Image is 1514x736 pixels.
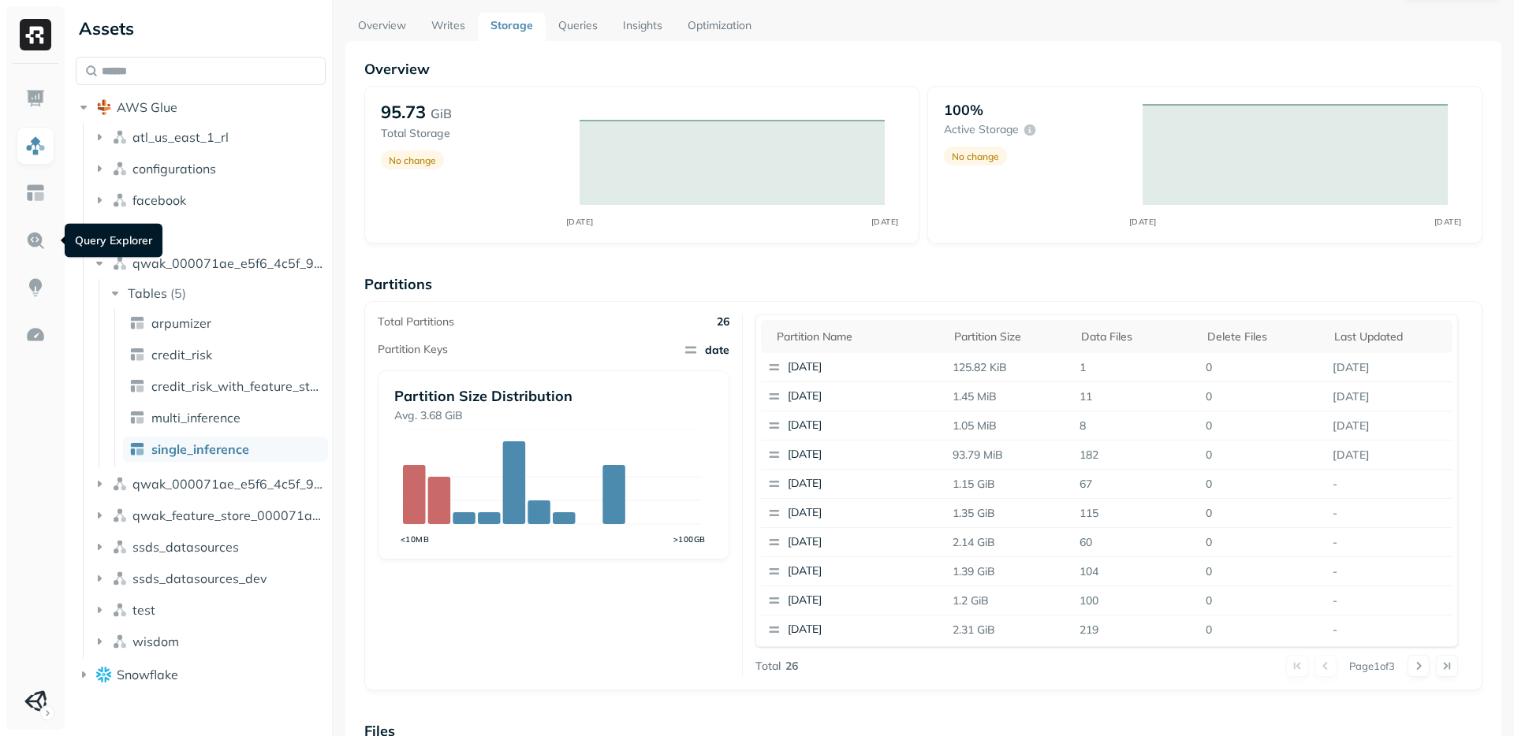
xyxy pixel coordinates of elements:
img: namespace [112,192,128,208]
p: 93.79 MiB [946,441,1073,469]
span: atl_us_east_1_rl [132,129,229,145]
a: Overview [345,13,419,41]
p: 26 [717,314,729,329]
p: 1.35 GiB [946,500,1073,527]
tspan: [DATE] [871,217,898,227]
img: Optimization [25,325,46,345]
p: Total Partitions [378,314,454,329]
p: 8 [1073,412,1200,440]
p: No change [389,154,436,166]
a: Storage [478,13,546,41]
button: wisdom [91,629,326,654]
p: 0 [1199,383,1326,411]
p: 0 [1199,558,1326,585]
p: Total [755,659,781,674]
img: Asset Explorer [25,183,46,203]
img: Assets [25,136,46,156]
p: 1 [1073,354,1200,381]
p: Jul 7, 2025 [1326,441,1453,469]
p: 11 [1073,383,1200,411]
p: 1.05 MiB [946,412,1073,440]
span: credit_risk_with_feature_store [151,378,322,394]
button: [DATE] [761,470,947,498]
p: - [1326,558,1453,585]
img: namespace [112,539,128,555]
p: 0 [1199,412,1326,440]
p: [DATE] [788,534,941,550]
span: facebook [132,192,186,208]
p: [DATE] [788,447,941,463]
span: multi_inference [151,410,241,426]
p: 2.14 GiB [946,529,1073,556]
button: atl_us_east_1_rl [91,125,326,150]
p: 125.82 KiB [946,354,1073,381]
span: AWS Glue [117,99,177,115]
a: Queries [546,13,610,41]
img: table [129,347,145,362]
p: Jul 16, 2025 [1326,412,1453,440]
span: arpumizer [151,315,211,331]
p: 95.73 [381,101,426,123]
p: 1.15 GiB [946,470,1073,498]
p: [DATE] [788,359,941,375]
p: GiB [431,104,452,123]
p: - [1326,500,1453,527]
span: ssds_datasources [132,539,239,555]
p: - [1326,470,1453,498]
p: Partition Size Distribution [394,387,713,405]
p: 60 [1073,529,1200,556]
img: Unity [24,690,47,712]
img: namespace [112,634,128,649]
button: [DATE] [761,382,947,411]
button: qwak_feature_store_000071ae_e5f6_4c5f_97ab_2b533d00d294 [91,503,326,528]
p: Total Storage [381,126,564,141]
button: [DATE] [761,586,947,615]
p: [DATE] [788,388,941,404]
p: Partitions [364,275,1482,293]
p: 100 [1073,587,1200,615]
img: namespace [112,476,128,492]
p: [DATE] [788,593,941,608]
a: arpumizer [123,310,328,336]
p: - [1326,587,1453,615]
tspan: [DATE] [1128,217,1156,227]
img: namespace [112,602,128,618]
img: Insights [25,277,46,298]
p: Page 1 of 3 [1349,659,1395,673]
button: configurations [91,156,326,181]
tspan: [DATE] [565,217,593,227]
div: Last updated [1334,329,1445,344]
span: configurations [132,161,216,177]
p: 26 [785,659,798,674]
p: ( 5 ) [170,285,186,301]
tspan: >100GB [673,534,706,545]
p: 1.45 MiB [946,383,1073,411]
p: 67 [1073,470,1200,498]
img: Ryft [20,19,51,50]
span: wisdom [132,634,179,649]
a: Insights [610,13,675,41]
img: table [129,441,145,457]
img: table [129,378,145,394]
p: 0 [1199,529,1326,556]
div: Assets [76,16,326,41]
tspan: <10MB [401,534,429,545]
p: - [1326,616,1453,644]
p: 0 [1199,470,1326,498]
tspan: [DATE] [1434,217,1461,227]
button: [DATE] [761,440,947,469]
p: Avg. 3.68 GiB [394,408,713,423]
span: qwak_000071ae_e5f6_4c5f_97ab_2b533d00d294_analytics_data [132,255,326,271]
button: Tables(5) [107,281,327,306]
img: namespace [112,571,128,586]
p: [DATE] [788,622,941,637]
span: Snowflake [117,667,178,682]
div: Partition size [954,329,1065,344]
p: 0 [1199,616,1326,644]
button: [DATE] [761,353,947,381]
p: 0 [1199,441,1326,469]
p: 104 [1073,558,1200,585]
span: qwak_000071ae_e5f6_4c5f_97ab_2b533d00d294_analytics_data_view [132,476,326,492]
button: AWS Glue [76,95,326,120]
img: namespace [112,129,128,145]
